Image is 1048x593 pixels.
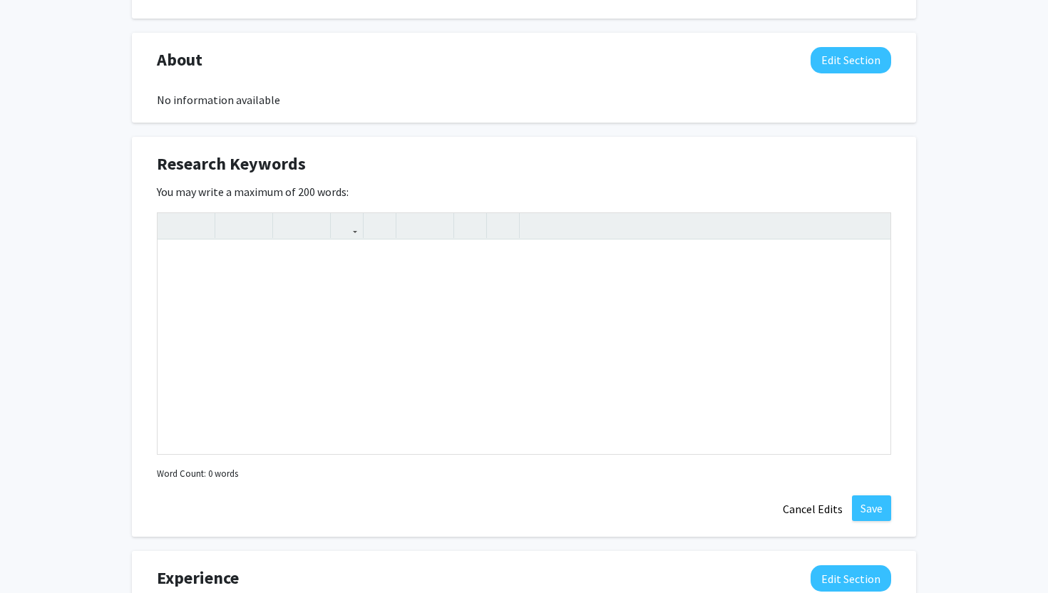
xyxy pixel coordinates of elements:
[244,213,269,238] button: Emphasis (Ctrl + I)
[490,213,515,238] button: Insert horizontal rule
[157,183,349,200] label: You may write a maximum of 200 words:
[157,47,202,73] span: About
[158,240,890,454] div: Note to users with screen readers: Please deactivate our accessibility plugin for this page as it...
[425,213,450,238] button: Ordered list
[811,47,891,73] button: Edit About
[334,213,359,238] button: Link
[774,495,852,522] button: Cancel Edits
[302,213,327,238] button: Subscript
[219,213,244,238] button: Strong (Ctrl + B)
[157,565,239,591] span: Experience
[157,91,891,108] div: No information available
[400,213,425,238] button: Unordered list
[161,213,186,238] button: Undo (Ctrl + Z)
[862,213,887,238] button: Fullscreen
[811,565,891,592] button: Edit Experience
[458,213,483,238] button: Remove format
[367,213,392,238] button: Insert Image
[852,495,891,521] button: Save
[11,529,61,582] iframe: Chat
[186,213,211,238] button: Redo (Ctrl + Y)
[277,213,302,238] button: Superscript
[157,151,306,177] span: Research Keywords
[157,467,238,480] small: Word Count: 0 words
